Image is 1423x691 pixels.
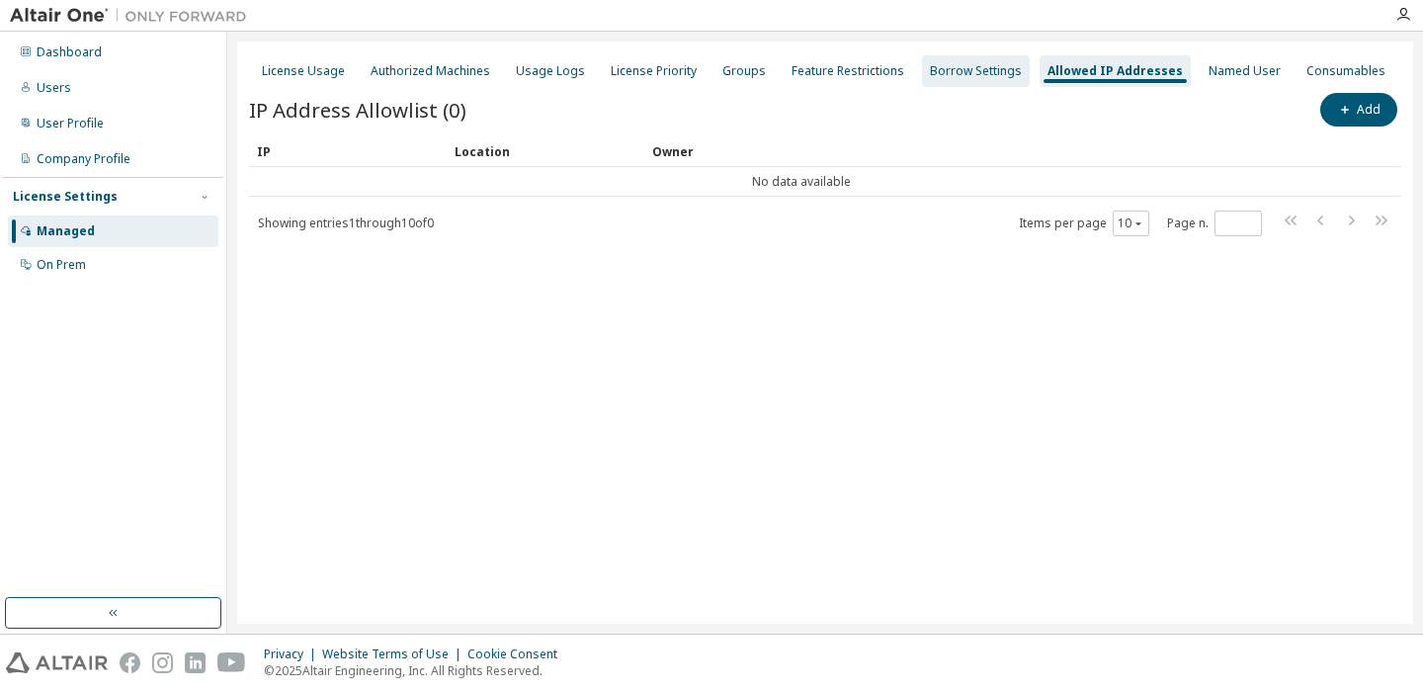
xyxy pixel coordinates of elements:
[792,63,904,79] div: Feature Restrictions
[10,6,257,26] img: Altair One
[1306,63,1385,79] div: Consumables
[1019,211,1149,236] span: Items per page
[257,135,439,167] div: IP
[1118,216,1144,231] button: 10
[1320,93,1397,127] button: Add
[258,215,434,231] span: Showing entries 1 through 10 of 0
[930,63,1022,79] div: Borrow Settings
[1209,63,1281,79] div: Named User
[371,63,490,79] div: Authorized Machines
[262,63,345,79] div: License Usage
[722,63,766,79] div: Groups
[37,257,86,273] div: On Prem
[13,189,118,205] div: License Settings
[37,223,95,239] div: Managed
[249,167,1354,197] td: No data available
[264,647,322,662] div: Privacy
[6,652,108,673] img: altair_logo.svg
[152,652,173,673] img: instagram.svg
[652,135,1346,167] div: Owner
[249,96,466,124] span: IP Address Allowlist (0)
[37,116,104,131] div: User Profile
[516,63,585,79] div: Usage Logs
[467,647,569,662] div: Cookie Consent
[37,151,130,167] div: Company Profile
[37,44,102,60] div: Dashboard
[217,652,246,673] img: youtube.svg
[455,135,636,167] div: Location
[611,63,697,79] div: License Priority
[1167,211,1262,236] span: Page n.
[37,80,71,96] div: Users
[185,652,206,673] img: linkedin.svg
[322,647,467,662] div: Website Terms of Use
[120,652,140,673] img: facebook.svg
[264,662,569,679] p: © 2025 Altair Engineering, Inc. All Rights Reserved.
[1047,63,1183,79] div: Allowed IP Addresses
